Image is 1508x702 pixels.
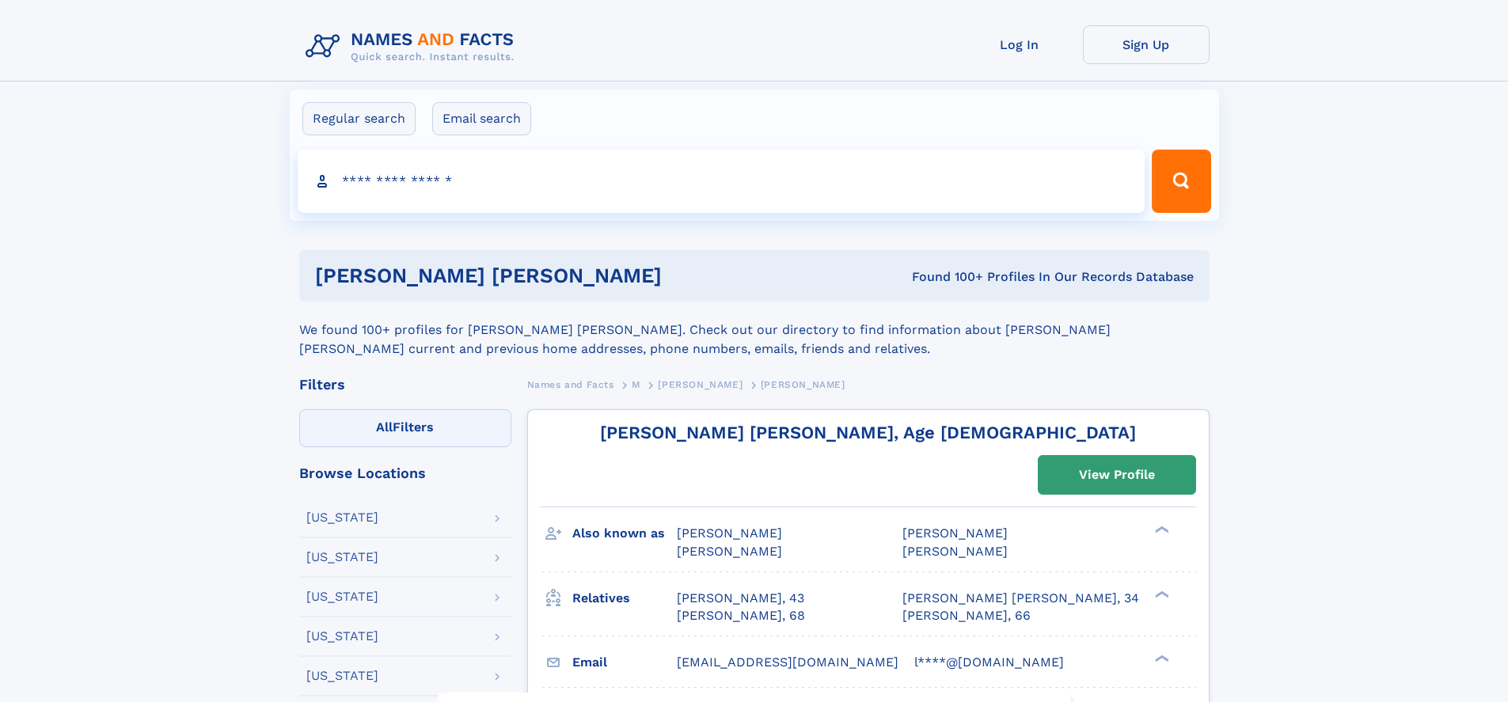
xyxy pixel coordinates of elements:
a: M [632,374,640,394]
div: Found 100+ Profiles In Our Records Database [787,268,1194,286]
span: [PERSON_NAME] [677,544,782,559]
h1: [PERSON_NAME] [PERSON_NAME] [315,266,787,286]
a: Log In [956,25,1083,64]
span: [PERSON_NAME] [902,544,1008,559]
div: View Profile [1079,457,1155,493]
div: ❯ [1151,589,1170,599]
div: ❯ [1151,653,1170,663]
span: [PERSON_NAME] [761,379,845,390]
span: [EMAIL_ADDRESS][DOMAIN_NAME] [677,655,898,670]
span: M [632,379,640,390]
a: [PERSON_NAME], 68 [677,607,805,624]
h3: Email [572,649,677,676]
a: Sign Up [1083,25,1210,64]
div: Browse Locations [299,466,511,480]
div: Filters [299,378,511,392]
a: Names and Facts [527,374,614,394]
a: [PERSON_NAME], 43 [677,590,804,607]
h3: Also known as [572,520,677,547]
img: Logo Names and Facts [299,25,527,68]
div: [US_STATE] [306,670,378,682]
div: [US_STATE] [306,630,378,643]
input: search input [298,150,1145,213]
label: Regular search [302,102,416,135]
div: [US_STATE] [306,590,378,603]
label: Email search [432,102,531,135]
a: [PERSON_NAME] [658,374,743,394]
span: All [376,419,393,434]
div: We found 100+ profiles for [PERSON_NAME] [PERSON_NAME]. Check out our directory to find informati... [299,302,1210,359]
a: [PERSON_NAME] [PERSON_NAME], 34 [902,590,1139,607]
div: [US_STATE] [306,511,378,524]
span: [PERSON_NAME] [902,526,1008,541]
span: [PERSON_NAME] [658,379,743,390]
a: View Profile [1039,456,1195,494]
a: [PERSON_NAME] [PERSON_NAME], Age [DEMOGRAPHIC_DATA] [600,423,1136,442]
div: [US_STATE] [306,551,378,563]
span: [PERSON_NAME] [677,526,782,541]
button: Search Button [1152,150,1210,213]
a: [PERSON_NAME], 66 [902,607,1031,624]
div: ❯ [1151,525,1170,535]
h3: Relatives [572,585,677,612]
label: Filters [299,409,511,447]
